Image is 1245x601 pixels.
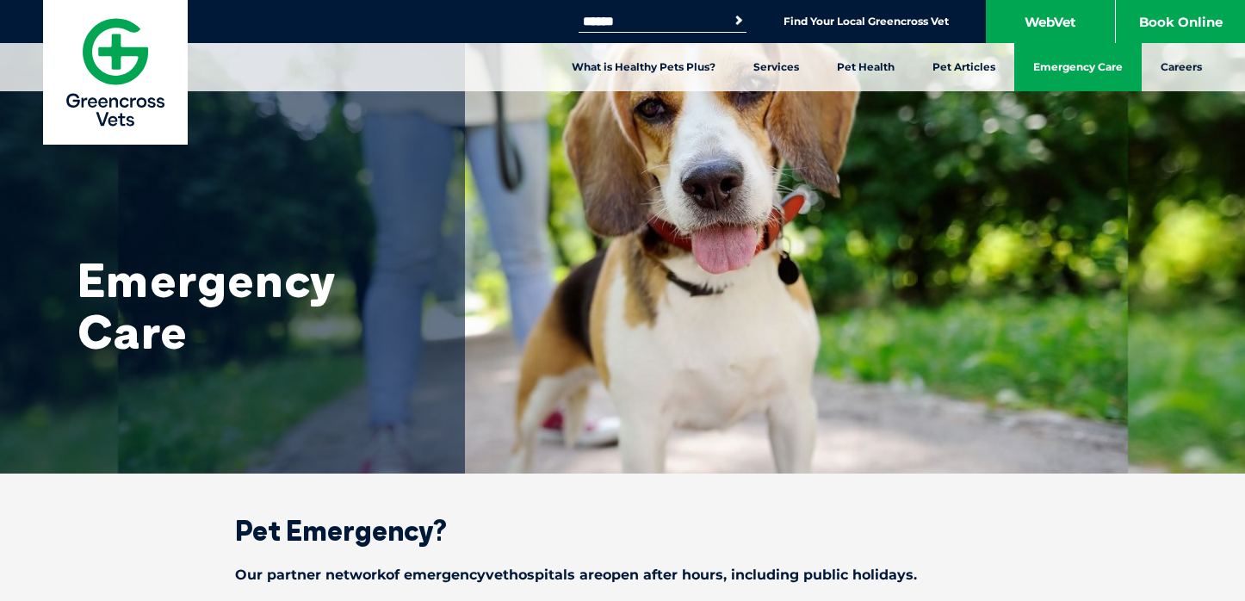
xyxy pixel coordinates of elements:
[818,43,914,91] a: Pet Health
[603,567,917,583] span: open after hours, including public holidays.
[175,517,1070,544] h2: Pet Emergency?
[734,43,818,91] a: Services
[486,567,509,583] span: vet
[579,567,603,583] span: are
[730,12,747,29] button: Search
[1014,43,1142,91] a: Emergency Care
[509,567,575,583] span: hospitals
[386,567,486,583] span: of emergency
[784,15,949,28] a: Find Your Local Greencross Vet
[553,43,734,91] a: What is Healthy Pets Plus?
[235,567,386,583] span: Our partner network
[1142,43,1221,91] a: Careers
[914,43,1014,91] a: Pet Articles
[77,254,422,357] h1: Emergency Care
